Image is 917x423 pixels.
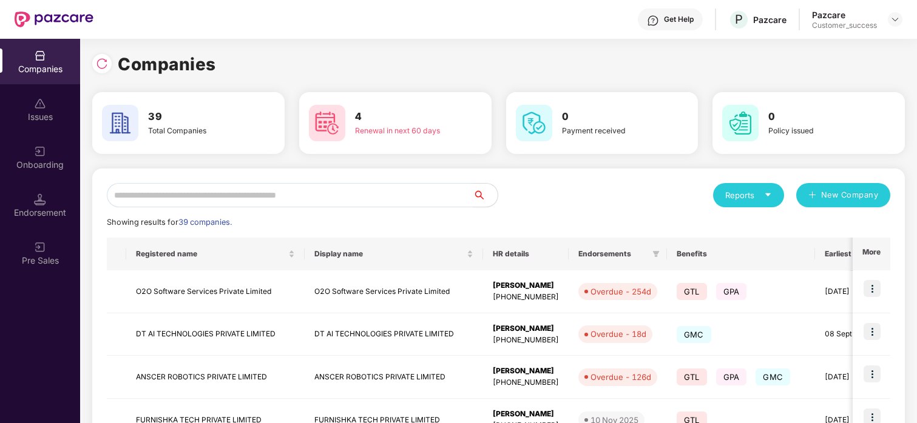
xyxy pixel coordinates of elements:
[590,371,651,383] div: Overdue - 126d
[756,368,790,385] span: GMC
[473,190,498,200] span: search
[136,249,286,259] span: Registered name
[516,105,552,141] img: svg+xml;base64,PHN2ZyB4bWxucz0iaHR0cDovL3d3dy53My5vcmcvMjAwMC9zdmciIHdpZHRoPSI2MCIgaGVpZ2h0PSI2MC...
[864,280,881,297] img: icon
[126,356,305,399] td: ANSCER ROBOTICS PRIVATE LIMITED
[812,21,877,30] div: Customer_success
[590,328,646,340] div: Overdue - 18d
[493,365,559,377] div: [PERSON_NAME]
[34,145,46,158] img: svg+xml;base64,PHN2ZyB3aWR0aD0iMjAiIGhlaWdodD0iMjAiIHZpZXdCb3g9IjAgMCAyMCAyMCIgZmlsbD0ibm9uZSIgeG...
[562,125,658,136] div: Payment received
[677,326,711,343] span: GMC
[15,12,93,27] img: New Pazcare Logo
[864,323,881,340] img: icon
[667,238,815,270] th: Benefits
[309,105,345,141] img: svg+xml;base64,PHN2ZyB4bWxucz0iaHR0cDovL3d3dy53My5vcmcvMjAwMC9zdmciIHdpZHRoPSI2MCIgaGVpZ2h0PSI2MC...
[735,12,743,27] span: P
[716,283,747,300] span: GPA
[102,105,138,141] img: svg+xml;base64,PHN2ZyB4bWxucz0iaHR0cDovL3d3dy53My5vcmcvMjAwMC9zdmciIHdpZHRoPSI2MCIgaGVpZ2h0PSI2MC...
[853,238,890,270] th: More
[815,270,893,313] td: [DATE]
[815,238,893,270] th: Earliest Renewal
[716,368,747,385] span: GPA
[864,365,881,382] img: icon
[493,408,559,420] div: [PERSON_NAME]
[808,191,816,201] span: plus
[126,270,305,313] td: O2O Software Services Private Limited
[753,14,787,25] div: Pazcare
[107,218,232,227] span: Showing results for
[652,250,660,258] span: filter
[305,356,483,399] td: ANSCER ROBOTICS PRIVATE LIMITED
[725,189,772,201] div: Reports
[473,183,498,207] button: search
[355,125,452,136] div: Renewal in next 60 days
[578,249,648,259] span: Endorsements
[314,249,464,259] span: Display name
[178,218,232,227] span: 39 companies.
[493,291,559,303] div: [PHONE_NUMBER]
[305,313,483,356] td: DT AI TECHNOLOGIES PRIVATE LIMITED
[812,9,877,21] div: Pazcare
[34,193,46,205] img: svg+xml;base64,PHN2ZyB3aWR0aD0iMTQuNSIgaGVpZ2h0PSIxNC41IiB2aWV3Qm94PSIwIDAgMTYgMTYiIGZpbGw9Im5vbm...
[483,238,569,270] th: HR details
[562,109,658,125] h3: 0
[650,247,662,261] span: filter
[493,377,559,388] div: [PHONE_NUMBER]
[148,109,245,125] h3: 39
[647,15,659,27] img: svg+xml;base64,PHN2ZyBpZD0iSGVscC0zMngzMiIgeG1sbnM9Imh0dHA6Ly93d3cudzMub3JnLzIwMDAvc3ZnIiB3aWR0aD...
[34,98,46,110] img: svg+xml;base64,PHN2ZyBpZD0iSXNzdWVzX2Rpc2FibGVkIiB4bWxucz0iaHR0cDovL3d3dy53My5vcmcvMjAwMC9zdmciIH...
[768,125,865,136] div: Policy issued
[821,189,879,201] span: New Company
[305,238,483,270] th: Display name
[355,109,452,125] h3: 4
[677,283,707,300] span: GTL
[590,285,651,298] div: Overdue - 254d
[96,58,108,70] img: svg+xml;base64,PHN2ZyBpZD0iUmVsb2FkLTMyeDMyIiB4bWxucz0iaHR0cDovL3d3dy53My5vcmcvMjAwMC9zdmciIHdpZH...
[796,183,890,207] button: plusNew Company
[815,313,893,356] td: 08 Sept 2026
[493,323,559,335] div: [PERSON_NAME]
[126,313,305,356] td: DT AI TECHNOLOGIES PRIVATE LIMITED
[890,15,900,24] img: svg+xml;base64,PHN2ZyBpZD0iRHJvcGRvd24tMzJ4MzIiIHhtbG5zPSJodHRwOi8vd3d3LnczLm9yZy8yMDAwL3N2ZyIgd2...
[305,270,483,313] td: O2O Software Services Private Limited
[677,368,707,385] span: GTL
[768,109,865,125] h3: 0
[148,125,245,136] div: Total Companies
[815,356,893,399] td: [DATE]
[126,238,305,270] th: Registered name
[118,51,216,78] h1: Companies
[34,50,46,62] img: svg+xml;base64,PHN2ZyBpZD0iQ29tcGFuaWVzIiB4bWxucz0iaHR0cDovL3d3dy53My5vcmcvMjAwMC9zdmciIHdpZHRoPS...
[34,241,46,253] img: svg+xml;base64,PHN2ZyB3aWR0aD0iMjAiIGhlaWdodD0iMjAiIHZpZXdCb3g9IjAgMCAyMCAyMCIgZmlsbD0ibm9uZSIgeG...
[664,15,694,24] div: Get Help
[493,280,559,291] div: [PERSON_NAME]
[764,191,772,199] span: caret-down
[722,105,759,141] img: svg+xml;base64,PHN2ZyB4bWxucz0iaHR0cDovL3d3dy53My5vcmcvMjAwMC9zdmciIHdpZHRoPSI2MCIgaGVpZ2h0PSI2MC...
[493,335,559,346] div: [PHONE_NUMBER]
